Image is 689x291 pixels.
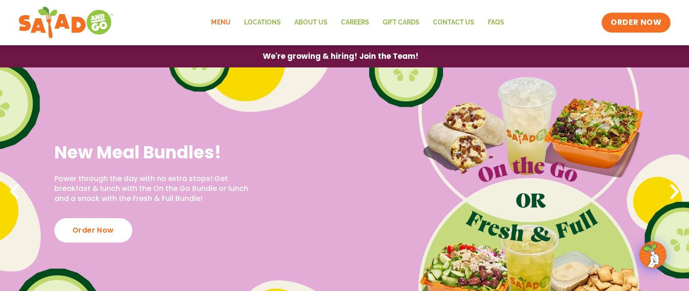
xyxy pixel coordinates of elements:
[54,174,264,204] p: Power through the day with no extra stops! Get breakfast & lunch with the On the Go Bundle or lun...
[249,46,432,67] a: We're growing & hiring! Join the Team!
[376,12,426,33] a: GIFT CARDS
[204,12,237,33] a: Menu
[54,218,132,243] div: Order Now
[18,5,114,41] img: new-SAG-logo-768×292
[54,141,264,163] h2: New Meal Bundles!
[204,12,511,33] nav: Menu
[640,242,665,267] img: wpChatIcon
[287,12,334,33] a: About Us
[5,182,24,202] div: Previous slide
[481,12,511,33] a: FAQs
[426,12,481,33] a: Contact Us
[263,52,419,60] span: We're growing & hiring! Join the Team!
[611,17,661,28] span: ORDER NOW
[665,182,684,202] div: Next slide
[334,12,376,33] a: Careers
[237,12,287,33] a: Locations
[602,13,670,33] a: ORDER NOW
